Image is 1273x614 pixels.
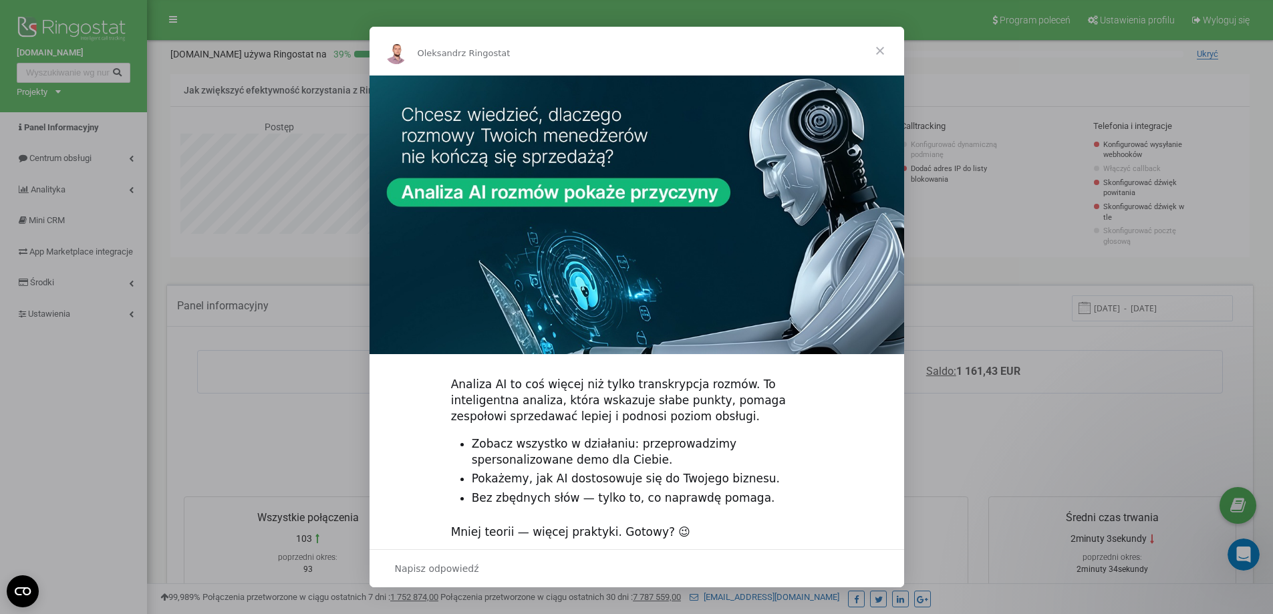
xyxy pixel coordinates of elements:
span: Napisz odpowiedź [395,560,479,577]
div: Otwórz rozmowę i odpowiedz [370,549,904,587]
li: Bez zbędnych słów — tylko to, co naprawdę pomaga. [472,490,823,506]
span: z Ringostat [461,48,510,58]
button: Open CMP widget [7,575,39,607]
span: Zamknij [856,27,904,75]
img: Profile image for Oleksandr [386,43,407,64]
span: Oleksandr [418,48,462,58]
li: Pokażemy, jak AI dostosowuje się do Twojego biznesu. [472,471,823,487]
div: Mniej teorii — więcej praktyki. Gotowy? 😉 [451,524,823,541]
div: Analiza AI to coś więcej niż tylko transkrypcja rozmów. To inteligentna analiza, która wskazuje s... [451,377,823,424]
li: Zobacz wszystko w działaniu: przeprowadzimy spersonalizowane demo dla Ciebie. [472,436,823,468]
